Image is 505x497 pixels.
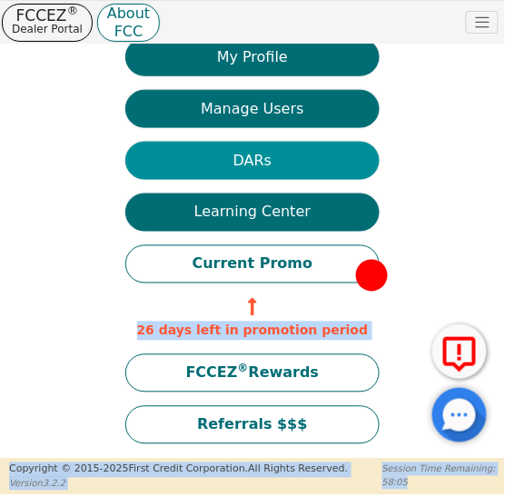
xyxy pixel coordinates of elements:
button: FCCEZ®Rewards [125,354,380,393]
button: Current Promo [125,245,380,283]
button: DARs [125,142,380,180]
button: AboutFCC [97,4,160,42]
button: FCCEZ®Dealer Portal [2,4,93,42]
p: FCCEZ [12,9,83,22]
p: Dealer Portal [12,22,83,36]
p: 26 days left in promotion period [125,322,380,341]
button: Learning Center [125,194,380,232]
p: 58:05 [382,476,496,490]
button: Toggle navigation [466,11,499,35]
p: About [107,9,150,18]
p: Copyright © 2015- 2025 First Credit Corporation. [9,462,348,478]
button: Referrals $$$ [125,406,380,444]
p: Version 3.2.2 [9,477,348,491]
sup: ® [67,4,79,17]
span: All Rights Reserved. [248,463,348,475]
button: Manage Users [125,90,380,128]
button: My Profile [125,38,380,76]
p: Session Time Remaining: [382,462,496,476]
button: Report Error to FCC [432,324,487,379]
sup: ® [238,363,249,375]
p: FCC [107,27,150,36]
